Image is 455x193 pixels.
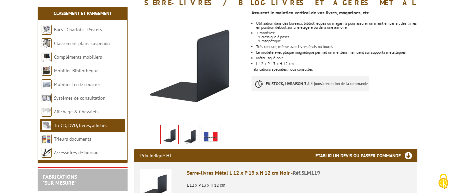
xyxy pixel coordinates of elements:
div: Serre-livres Métal L 12 x P 13 x H 12 cm Noir - [187,169,411,177]
img: slm119.jpg [161,125,178,146]
a: Systèmes de consultation [54,95,106,101]
p: - 1 magnétique [256,39,417,43]
img: Classement plans suspendu [42,38,52,48]
p: à réception de la commande [251,76,369,91]
img: Accessoires de bureau [42,148,52,158]
img: edimeta_produit_fabrique_en_france.jpg [203,126,219,147]
a: Compléments mobiliers [54,54,102,60]
a: Mobilier Bibliothèque [54,68,99,74]
img: Tri CD, DVD, livres, affiches [42,120,52,130]
li: Utilisation dans des bureaux, bibliothèques ou magasins pour assurer un maintien parfait des livr... [256,21,417,29]
a: Accessoires de bureau [54,150,99,156]
h3: Etablir un devis ou passer commande [315,149,417,162]
div: Fabrications spéciales, nous consulter. [251,7,422,98]
strong: EN STOCK, LIVRAISON 3 à 4 jours [266,81,322,86]
img: Systèmes de consultation [42,93,52,103]
img: slm119.jpg [134,10,246,122]
strong: Assurent le maintien vertical de vos livres, magazines, etc.. [251,10,371,16]
img: Bacs - Chariots - Posters [42,25,52,35]
img: Trieurs documents [42,134,52,144]
a: Bacs - Chariots - Posters [54,27,102,33]
a: Mobilier tri de courrier [54,81,100,87]
img: Mobilier tri de courrier [42,79,52,89]
li: L 12 x P 13 x H 12 cm [256,62,417,66]
a: Affichage & Chevalets [54,109,99,115]
img: Affichage & Chevalets [42,107,52,117]
img: slm119_dimensions.jpg [182,126,198,147]
a: Trieurs documents [54,136,91,142]
a: Classement et Rangement [54,10,112,16]
p: L 12 x P 13 x H 12 cm [187,178,411,188]
p: Prix indiqué HT [140,149,172,162]
img: Mobilier Bibliothèque [42,66,52,76]
img: Compléments mobiliers [42,52,52,62]
a: Tri CD, DVD, livres, affiches [54,122,107,128]
button: Cookies (fenêtre modale) [432,170,455,193]
p: 2 modèles: [256,31,417,35]
p: - 1 classique à poser [256,35,417,39]
p: Métal laqué noir [256,56,417,60]
span: Réf.SLM119 [293,169,320,176]
li: Le modèle avec plaque magnétique permet un meilleur maintient sur supports métalliques [256,50,417,54]
li: Très robuste, même avec livres épais ou lourds [256,45,417,49]
a: FABRICATIONS"Sur Mesure" [43,173,77,186]
img: Cookies (fenêtre modale) [435,173,452,190]
a: Classement plans suspendu [54,40,110,46]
